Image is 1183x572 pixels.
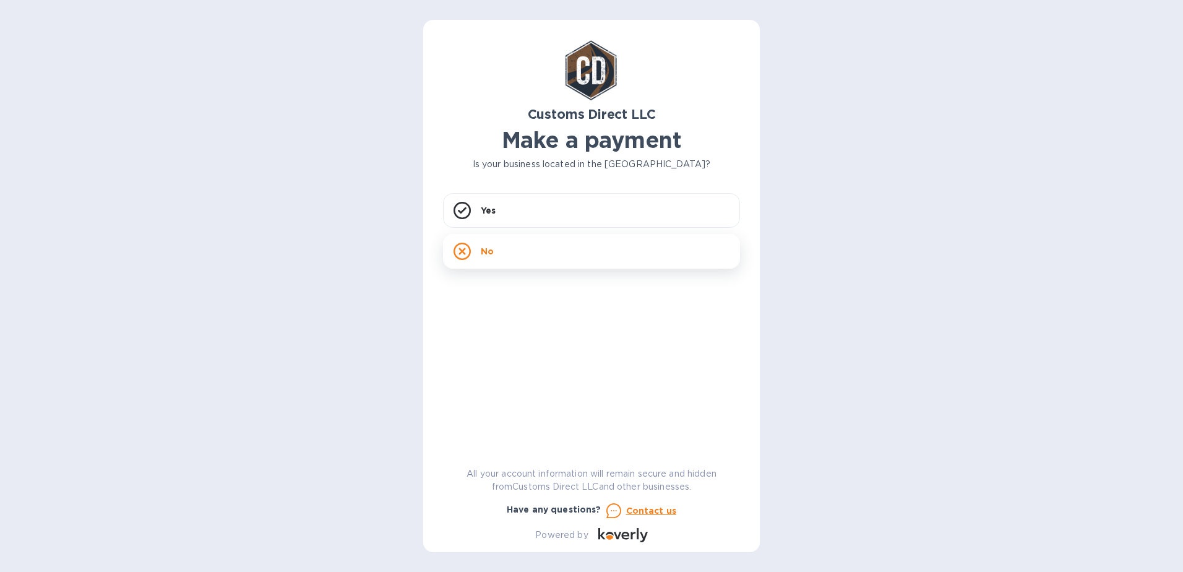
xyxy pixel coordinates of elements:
p: Powered by [535,529,588,542]
h1: Make a payment [443,127,740,153]
b: Have any questions? [507,505,601,514]
p: Is your business located in the [GEOGRAPHIC_DATA]? [443,158,740,171]
b: Customs Direct LLC [528,106,656,122]
p: All your account information will remain secure and hidden from Customs Direct LLC and other busi... [443,467,740,493]
u: Contact us [626,506,677,516]
p: No [481,245,494,258]
p: Yes [481,204,496,217]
